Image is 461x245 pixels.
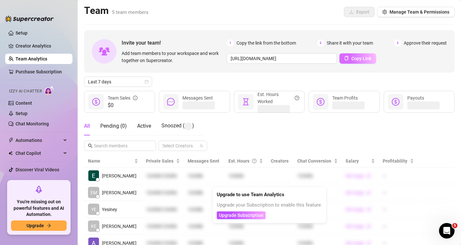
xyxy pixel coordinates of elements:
span: dollar-circle [92,98,100,106]
span: dollar-circle [392,98,400,106]
span: [PERSON_NAME] [102,172,137,179]
h2: Team [84,5,148,17]
span: thunderbolt [8,138,14,143]
span: dollar-circle [317,98,324,106]
span: Copy Link [351,56,371,61]
span: YE [91,206,96,213]
a: Set wageedit [346,173,371,178]
span: search [88,144,93,148]
span: edit [367,190,371,195]
span: EM [91,189,97,196]
a: Content [16,101,32,106]
span: [PERSON_NAME] [102,223,137,230]
div: 123456 [228,172,263,179]
span: Upgrade [27,223,44,228]
span: question-circle [295,91,299,105]
span: Yesiney [102,206,117,213]
span: question-circle [252,157,257,165]
div: 123456 [188,172,221,179]
span: message [167,98,175,106]
span: Manage Team & Permissions [390,9,449,15]
span: $0 [108,101,137,109]
img: logo-BBDzfeDw.svg [5,16,54,22]
span: Add team members to your workspace and work together on Supercreator. [122,50,224,64]
div: Est. Hours Worked [258,91,299,105]
iframe: Intercom live chat [439,223,455,239]
div: Pending ( 0 ) [100,122,127,130]
div: 123456 [188,189,221,196]
span: edit [367,240,371,245]
span: Approve their request [404,39,447,47]
span: edit [367,207,371,211]
span: setting [382,10,387,14]
span: 5 [452,223,457,228]
span: Upgrade Subscription [219,213,263,218]
td: — [379,184,418,201]
span: Messages Sent [182,95,213,101]
span: 5 team members [112,9,148,15]
a: Set wageedit [346,224,371,229]
span: info-circle [133,94,137,101]
span: Chat Conversion [297,158,331,164]
span: [PERSON_NAME] [102,189,137,196]
div: 123456 123456 [146,189,180,196]
th: Creators [267,155,293,167]
div: Team Sales [108,94,137,101]
a: Purchase Subscription [16,67,67,77]
span: 3 [394,39,401,47]
a: Set wageedit [346,190,371,195]
button: Copy Link [339,53,376,64]
a: Setup [16,30,27,36]
span: Salary [346,158,359,164]
span: Last 7 days [88,77,148,87]
div: 123456 [188,223,221,230]
button: Upgradearrow-right [11,220,67,231]
div: 123456 [228,223,263,230]
a: Chat Monitoring [16,121,49,126]
th: Name [84,155,142,167]
span: You're missing out on powerful features and AI Automation. [11,199,67,218]
span: Copy the link from the bottom [236,39,296,47]
td: — [379,218,418,235]
a: Set wageedit [346,207,371,212]
img: Emmanuel john E… [88,170,99,181]
td: — [379,167,418,184]
span: team [200,144,203,148]
span: edit [367,224,371,228]
span: Active [137,123,151,129]
span: Snoozed ( ) [161,122,194,129]
button: Upgrade Subscription [217,211,266,219]
span: copy [344,56,349,60]
span: Chat Copilot [16,148,61,158]
span: Invite your team! [122,39,227,47]
span: Profitability [383,158,407,164]
td: 123456 [293,218,342,235]
input: Search members [94,142,147,149]
a: Setup [16,111,27,116]
button: Manage Team & Permissions [377,7,455,17]
span: 2 [317,39,324,47]
span: 1 [227,39,234,47]
div: 123456 123456 [146,223,180,230]
span: Izzy AI Chatter [9,88,42,94]
td: 123456 [293,184,342,201]
span: Team Profits [332,95,358,101]
span: edit [367,173,371,178]
a: Creator Analytics [16,41,67,51]
div: 123456 123456 [146,206,180,213]
span: Name [88,157,133,165]
span: KE [91,223,96,230]
span: arrow-right [47,223,51,228]
div: 123456 [188,206,221,213]
span: Messages Sent [188,158,219,164]
div: 123456 123456 [146,172,180,179]
span: rocket [35,186,43,193]
span: Share it with your team [327,39,373,47]
span: Upgrade your Subscription to enable this feature. [217,202,322,208]
div: Est. Hours [228,157,258,165]
img: AI Chatter [44,86,54,95]
td: — [379,201,418,218]
button: Export [344,7,375,17]
img: Chat Copilot [8,151,13,155]
span: Payouts [407,95,424,101]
